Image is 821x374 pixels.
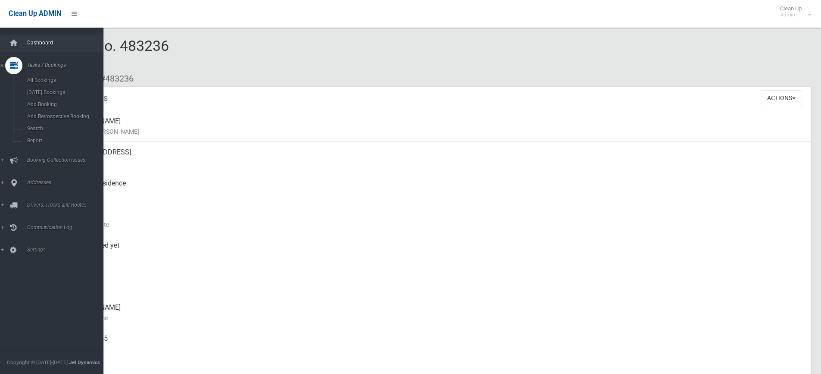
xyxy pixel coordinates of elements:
span: Clean Up ADMIN [9,9,61,18]
div: [DATE] [69,204,804,235]
span: Add Booking [25,101,103,107]
div: [DATE] [69,266,804,297]
small: Mobile [69,344,804,354]
div: Front of Residence [69,173,804,204]
div: [PERSON_NAME] [69,297,804,328]
small: Name of [PERSON_NAME] [69,126,804,137]
span: [DATE] Bookings [25,89,103,95]
div: 0410652545 [69,328,804,359]
span: Addresses [25,179,110,185]
span: Booking Collection Issues [25,157,110,163]
span: Copyright © [DATE]-[DATE] [7,359,68,365]
div: [STREET_ADDRESS] [69,142,804,173]
div: Not collected yet [69,235,804,266]
span: Drivers, Trucks and Routes [25,202,110,208]
strong: Jet Dynamics [69,359,100,365]
span: Booking No. 483236 [38,37,169,71]
small: Collection Date [69,220,804,230]
span: Dashboard [25,40,110,46]
span: Report [25,138,103,144]
span: Search [25,126,103,132]
button: Actions [761,90,802,106]
span: All Bookings [25,77,103,83]
small: Collected At [69,251,804,261]
small: Contact Name [69,313,804,323]
span: Add Retrospective Booking [25,113,103,119]
small: Pickup Point [69,189,804,199]
small: Address [69,157,804,168]
li: #483236 [94,71,134,87]
small: Zone [69,282,804,292]
div: [PERSON_NAME] [69,111,804,142]
span: Settings [25,247,110,253]
span: Communication Log [25,224,110,230]
span: Tasks / Bookings [25,62,110,68]
span: Clean Up [776,5,810,18]
small: Admin [780,12,802,18]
